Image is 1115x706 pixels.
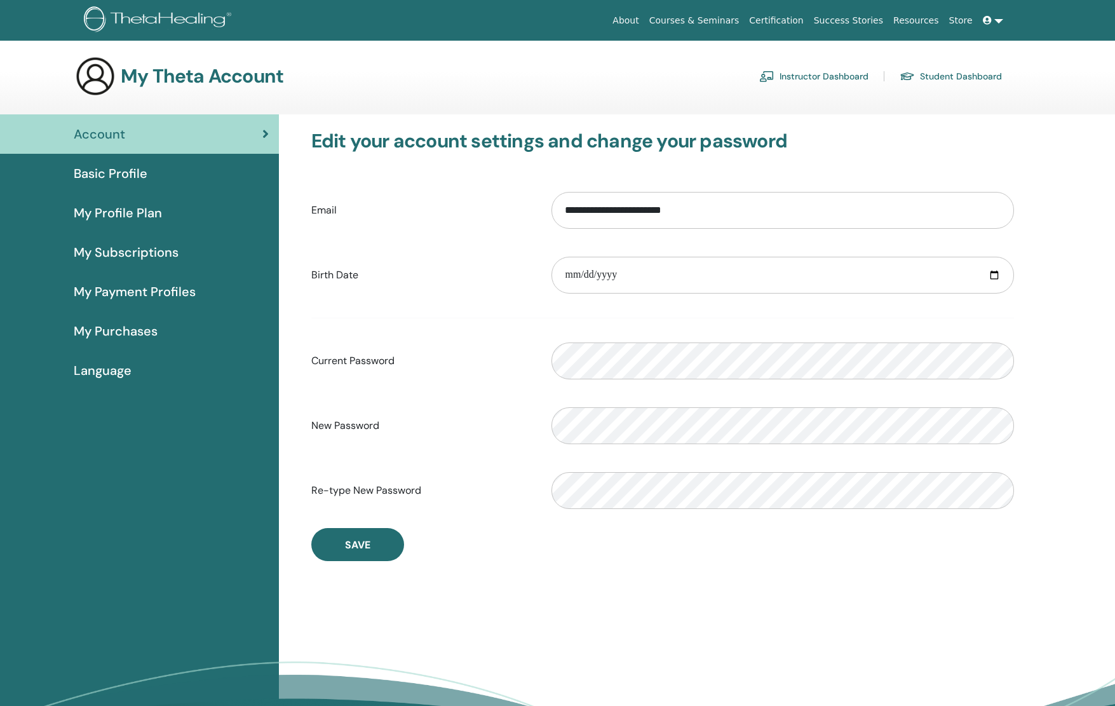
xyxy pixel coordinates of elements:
span: Basic Profile [74,164,147,183]
button: Save [311,528,404,561]
a: Store [944,9,978,32]
span: Language [74,361,132,380]
a: Success Stories [809,9,888,32]
label: Birth Date [302,263,543,287]
h3: Edit your account settings and change your password [311,130,1014,153]
span: My Subscriptions [74,243,179,262]
span: My Payment Profiles [74,282,196,301]
label: Email [302,198,543,222]
span: Save [345,538,370,552]
label: Current Password [302,349,543,373]
span: My Purchases [74,322,158,341]
span: My Profile Plan [74,203,162,222]
img: graduation-cap.svg [900,71,915,82]
a: Resources [888,9,944,32]
h3: My Theta Account [121,65,283,88]
a: Student Dashboard [900,66,1002,86]
img: logo.png [84,6,236,35]
span: Account [74,125,125,144]
a: Certification [744,9,808,32]
a: About [607,9,644,32]
label: New Password [302,414,543,438]
img: chalkboard-teacher.svg [759,71,774,82]
label: Re-type New Password [302,479,543,503]
img: generic-user-icon.jpg [75,56,116,97]
a: Courses & Seminars [644,9,745,32]
a: Instructor Dashboard [759,66,868,86]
